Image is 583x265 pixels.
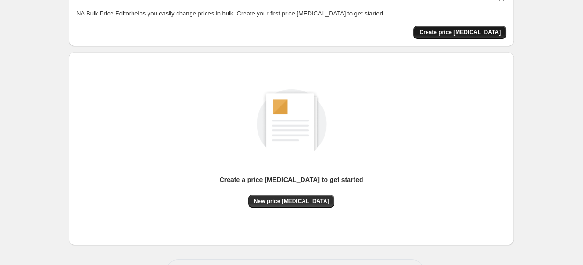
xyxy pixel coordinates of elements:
[76,9,506,18] p: NA Bulk Price Editor helps you easily change prices in bulk. Create your first price [MEDICAL_DAT...
[220,175,363,184] p: Create a price [MEDICAL_DATA] to get started
[254,197,329,205] span: New price [MEDICAL_DATA]
[248,195,335,208] button: New price [MEDICAL_DATA]
[419,29,501,36] span: Create price [MEDICAL_DATA]
[413,26,506,39] button: Create price change job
